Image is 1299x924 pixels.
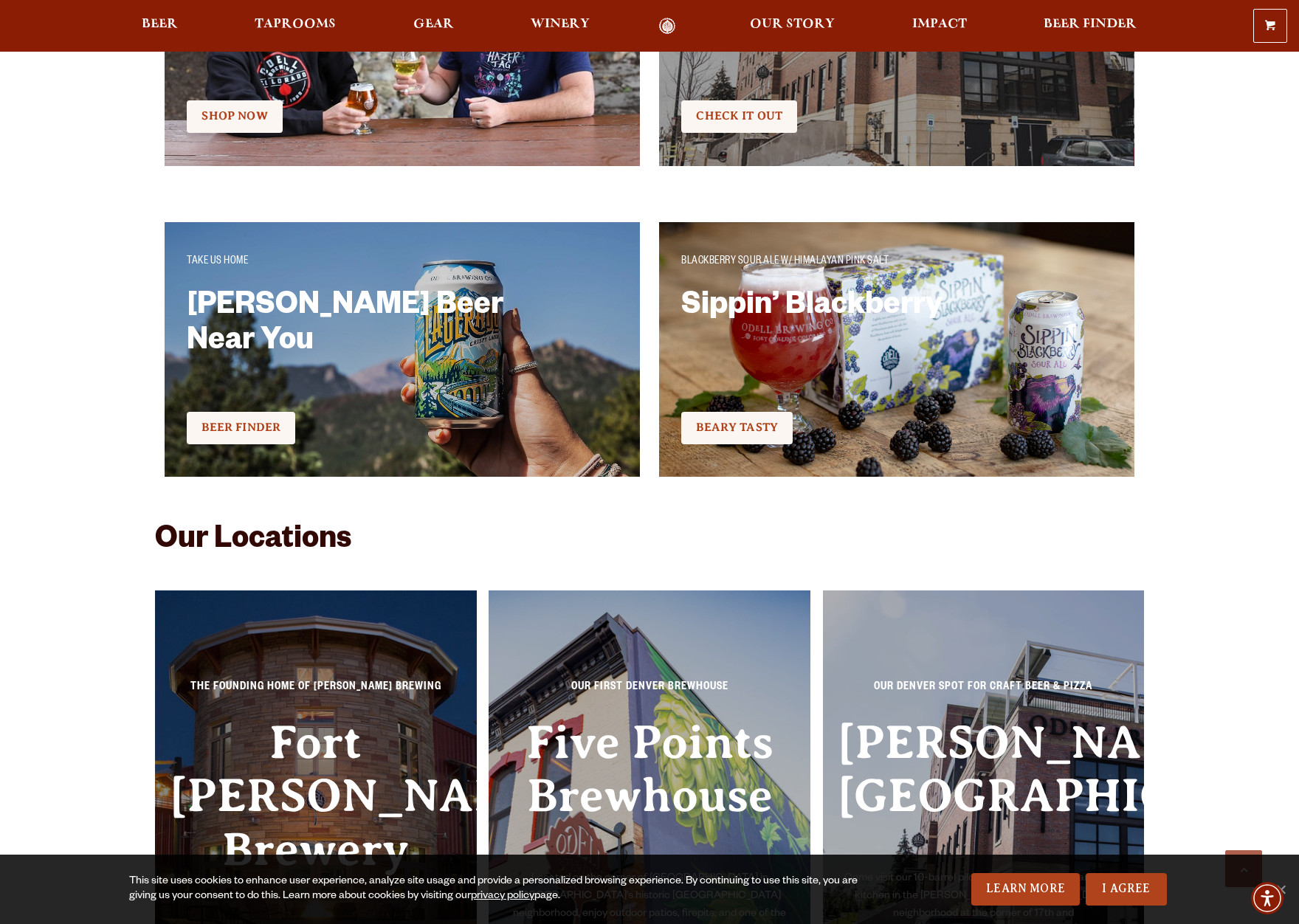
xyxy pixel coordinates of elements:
[170,716,462,923] h3: Fort [PERSON_NAME] Brewery
[245,18,345,35] a: Taprooms
[1251,882,1284,914] div: Accessibility Menu
[170,679,462,706] p: The Founding Home of [PERSON_NAME] Brewing
[201,109,267,123] span: Shop Now
[201,421,280,434] span: BEER FINDER
[681,290,1033,386] h2: Sippin’ Blackberry
[187,290,538,386] h2: [PERSON_NAME] Beer Near You
[681,412,793,444] a: Beary Tasty
[255,18,336,30] span: Taprooms
[1044,18,1137,30] span: Beer Finder
[912,18,967,30] span: Impact
[471,891,534,903] a: privacy policy
[404,18,464,35] a: Gear
[681,253,1112,271] p: BLACKBERRY SOUR ALE W/ HIMALAYAN PINK SALT
[142,18,178,30] span: Beer
[129,875,864,904] div: This site uses cookies to enhance user experience, analyze site usage and provide a personalized ...
[187,412,295,444] a: BEER FINDER
[187,100,282,133] a: Shop Now
[740,18,844,35] a: Our Story
[132,18,187,35] a: Beer
[187,98,617,135] div: Check it Out
[1225,850,1262,887] a: Scroll to top
[187,410,617,447] div: Check it Out
[503,679,796,706] p: Our First Denver Brewhouse
[696,421,778,434] span: Beary Tasty
[1086,873,1167,906] a: I Agree
[971,873,1080,906] a: Learn More
[187,256,248,268] span: TAKE US HOME
[838,679,1130,706] p: Our Denver spot for craft beer & pizza
[681,98,1112,135] div: Check it Out
[838,716,1130,870] h3: [PERSON_NAME][GEOGRAPHIC_DATA]
[696,109,782,123] span: Check It Out
[155,524,1144,559] h2: Our Locations
[413,18,454,30] span: Gear
[531,18,590,30] span: Winery
[639,18,695,35] a: Odell Home
[1034,18,1146,35] a: Beer Finder
[681,410,1112,447] div: Check it Out
[903,18,976,35] a: Impact
[750,18,835,30] span: Our Story
[503,716,796,870] h3: Five Points Brewhouse
[521,18,599,35] a: Winery
[681,100,797,133] a: Check It Out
